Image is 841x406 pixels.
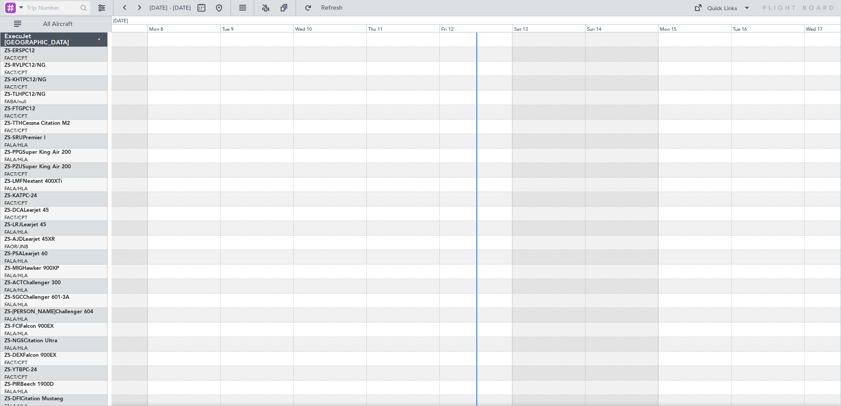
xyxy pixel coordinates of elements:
[4,193,22,199] span: ZS-KAT
[4,135,45,141] a: ZS-SRUPremier I
[4,330,28,337] a: FALA/HLA
[10,17,95,31] button: All Aircraft
[4,55,27,62] a: FACT/CPT
[4,251,48,257] a: ZS-PSALearjet 60
[4,382,54,387] a: ZS-PIRBeech 1900D
[4,156,28,163] a: FALA/HLA
[4,63,22,68] span: ZS-RVL
[4,113,27,120] a: FACT/CPT
[4,237,55,242] a: ZS-AJDLearjet 45XR
[4,222,46,228] a: ZS-LRJLearjet 45
[4,121,22,126] span: ZS-TTH
[4,295,69,300] a: ZS-SGCChallenger 601-3A
[314,5,351,11] span: Refresh
[4,280,61,286] a: ZS-ACTChallenger 300
[300,1,353,15] button: Refresh
[4,396,21,402] span: ZS-DFI
[4,77,23,83] span: ZS-KHT
[4,266,22,271] span: ZS-MIG
[4,295,23,300] span: ZS-SGC
[4,92,45,97] a: ZS-TLHPC12/NG
[4,367,22,373] span: ZS-YTB
[585,24,658,32] div: Sun 14
[4,309,93,315] a: ZS-[PERSON_NAME]Challenger 604
[4,258,28,265] a: FALA/HLA
[4,396,63,402] a: ZS-DFICitation Mustang
[4,301,28,308] a: FALA/HLA
[439,24,512,32] div: Fri 12
[4,272,28,279] a: FALA/HLA
[4,200,27,207] a: FACT/CPT
[4,84,27,91] a: FACT/CPT
[4,324,20,329] span: ZS-FCI
[4,345,28,352] a: FALA/HLA
[4,98,26,105] a: FABA/null
[512,24,585,32] div: Sat 13
[4,179,23,184] span: ZS-LMF
[4,142,28,149] a: FALA/HLA
[4,193,37,199] a: ZS-KATPC-24
[690,1,755,15] button: Quick Links
[4,353,23,358] span: ZS-DEX
[4,280,23,286] span: ZS-ACT
[4,214,27,221] a: FACT/CPT
[4,121,70,126] a: ZS-TTHCessna Citation M2
[220,24,293,32] div: Tue 9
[4,374,27,381] a: FACT/CPT
[4,171,27,178] a: FACT/CPT
[4,367,37,373] a: ZS-YTBPC-24
[4,185,28,192] a: FALA/HLA
[4,179,62,184] a: ZS-LMFNextant 400XTi
[4,92,22,97] span: ZS-TLH
[4,222,21,228] span: ZS-LRJ
[4,164,22,170] span: ZS-PZU
[4,150,22,155] span: ZS-PPG
[4,353,56,358] a: ZS-DEXFalcon 900EX
[113,18,128,25] div: [DATE]
[147,24,220,32] div: Mon 8
[293,24,366,32] div: Wed 10
[4,106,22,112] span: ZS-FTG
[4,338,24,344] span: ZS-NGS
[4,243,28,250] a: FAOR/JNB
[4,359,27,366] a: FACT/CPT
[658,24,731,32] div: Mon 15
[4,287,28,294] a: FALA/HLA
[4,229,28,236] a: FALA/HLA
[150,4,191,12] span: [DATE] - [DATE]
[4,48,35,54] a: ZS-ERSPC12
[4,69,27,76] a: FACT/CPT
[4,208,24,213] span: ZS-DCA
[4,309,55,315] span: ZS-[PERSON_NAME]
[366,24,439,32] div: Thu 11
[4,106,35,112] a: ZS-FTGPC12
[4,135,23,141] span: ZS-SRU
[4,63,45,68] a: ZS-RVLPC12/NG
[4,150,71,155] a: ZS-PPGSuper King Air 200
[4,316,28,323] a: FALA/HLA
[4,127,27,134] a: FACT/CPT
[4,382,20,387] span: ZS-PIR
[4,251,22,257] span: ZS-PSA
[4,388,28,395] a: FALA/HLA
[27,1,77,14] input: Trip Number
[4,324,54,329] a: ZS-FCIFalcon 900EX
[4,266,59,271] a: ZS-MIGHawker 900XP
[23,21,93,27] span: All Aircraft
[4,208,49,213] a: ZS-DCALearjet 45
[4,48,22,54] span: ZS-ERS
[707,4,737,13] div: Quick Links
[4,77,46,83] a: ZS-KHTPC12/NG
[731,24,804,32] div: Tue 16
[4,237,23,242] span: ZS-AJD
[4,164,71,170] a: ZS-PZUSuper King Air 200
[4,338,57,344] a: ZS-NGSCitation Ultra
